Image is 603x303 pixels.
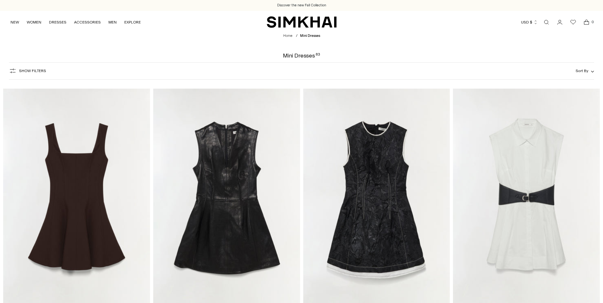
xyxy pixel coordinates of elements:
a: Discover the new Fall Collection [277,3,326,8]
span: Sort By [576,69,588,73]
a: ACCESSORIES [74,15,101,29]
a: Go to the account page [553,16,566,29]
a: Open search modal [540,16,553,29]
a: MEN [108,15,117,29]
span: Show Filters [19,69,46,73]
a: EXPLORE [124,15,141,29]
a: WOMEN [27,15,41,29]
a: NEW [10,15,19,29]
nav: breadcrumbs [283,33,320,39]
button: Sort By [576,67,594,74]
button: USD $ [521,15,538,29]
h1: Mini Dresses [283,53,320,58]
span: Mini Dresses [300,34,320,38]
a: SIMKHAI [267,16,337,28]
a: Open cart modal [580,16,593,29]
span: 0 [590,19,595,25]
div: / [296,33,298,39]
a: Home [283,34,292,38]
a: Wishlist [567,16,579,29]
a: DRESSES [49,15,66,29]
button: Show Filters [9,66,46,76]
div: 83 [316,53,320,58]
